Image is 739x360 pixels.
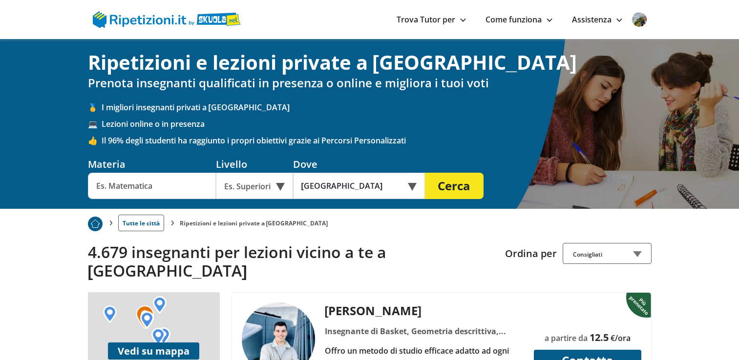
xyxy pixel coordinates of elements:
[425,173,484,199] button: Cerca
[103,305,117,323] img: Marker
[397,14,466,25] a: Trova Tutor per
[626,292,653,318] img: Piu prenotato
[93,13,241,24] a: logo Skuola.net | Ripetizioni.it
[321,324,528,338] div: Insegnante di Basket, Geometria descrittiva, Indesign, Photoshop, Progettazione architettonica, R...
[88,51,652,74] h1: Ripetizioni e lezioni private a [GEOGRAPHIC_DATA]
[93,11,241,28] img: logo Skuola.net | Ripetizioni.it
[88,158,216,171] div: Materia
[88,173,216,199] input: Es. Matematica
[153,296,167,314] img: Marker
[108,342,199,360] button: Vedi su mappa
[486,14,552,25] a: Come funziona
[88,76,652,90] h2: Prenota insegnanti qualificati in presenza o online e migliora i tuoi voti
[102,102,652,113] span: I migliori insegnanti privati a [GEOGRAPHIC_DATA]
[180,219,328,227] li: Ripetizioni e lezioni private a [GEOGRAPHIC_DATA]
[611,333,631,343] span: €/ora
[136,305,154,329] img: Marker
[88,119,102,129] span: 💻
[572,14,622,25] a: Assistenza
[590,331,609,344] span: 12.5
[321,302,528,319] div: [PERSON_NAME]
[505,247,557,260] label: Ordina per
[151,328,165,345] img: Marker
[88,209,652,231] nav: breadcrumb d-none d-tablet-block
[293,158,425,171] div: Dove
[102,119,652,129] span: Lezioni online o in presenza
[88,243,498,280] h2: 4.679 insegnanti per lezioni vicino a te a [GEOGRAPHIC_DATA]
[293,173,412,199] input: Es. Indirizzo o CAP
[563,243,652,264] div: Consigliati
[88,217,103,231] img: Piu prenotato
[216,158,293,171] div: Livello
[545,333,588,343] span: a partire da
[88,135,102,146] span: 👍
[632,12,647,27] img: user avatar
[140,311,154,329] img: Marker
[216,173,293,199] div: Es. Superiori
[118,215,164,231] a: Tutte le città
[157,327,170,345] img: Marker
[88,102,102,113] span: 🥇
[102,135,652,146] span: Il 96% degli studenti ha raggiunto i propri obiettivi grazie ai Percorsi Personalizzati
